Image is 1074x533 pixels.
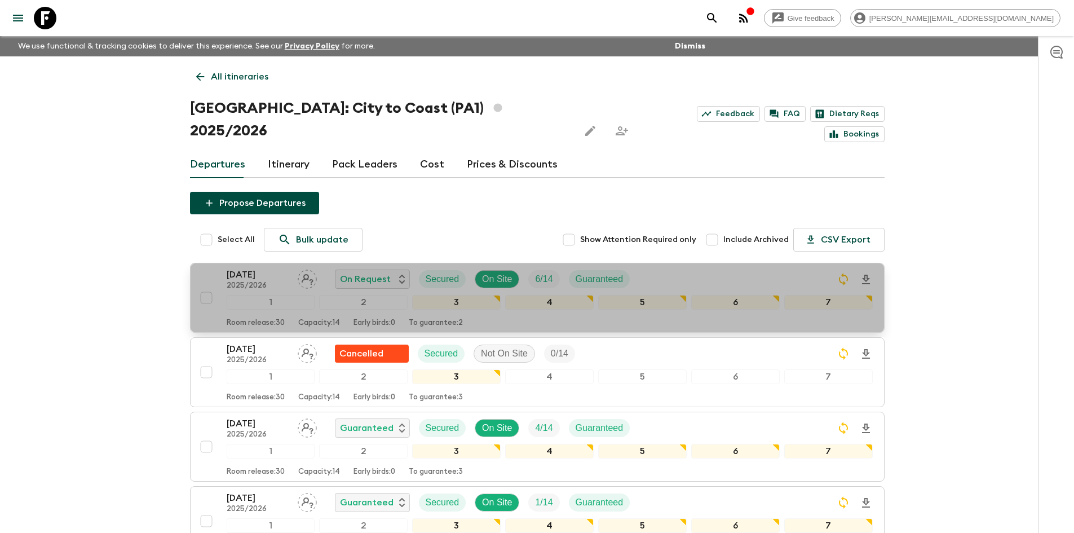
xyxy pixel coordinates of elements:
[412,444,501,459] div: 3
[420,151,444,178] a: Cost
[298,393,340,402] p: Capacity: 14
[298,496,317,505] span: Assign pack leader
[467,151,558,178] a: Prices & Discounts
[580,234,696,245] span: Show Attention Required only
[298,347,317,356] span: Assign pack leader
[505,518,594,533] div: 4
[298,273,317,282] span: Assign pack leader
[505,444,594,459] div: 4
[551,347,568,360] p: 0 / 14
[419,494,466,512] div: Secured
[227,356,289,365] p: 2025/2026
[419,419,466,437] div: Secured
[426,496,459,509] p: Secured
[340,496,394,509] p: Guaranteed
[353,468,395,477] p: Early birds: 0
[14,36,379,56] p: We use functional & tracking cookies to deliver this experience. See our for more.
[409,319,463,328] p: To guarantee: 2
[190,263,885,333] button: [DATE]2025/2026Assign pack leaderOn RequestSecuredOn SiteTrip FillGuaranteed1234567Room release:3...
[859,496,873,510] svg: Download Onboarding
[576,421,624,435] p: Guaranteed
[227,319,285,328] p: Room release: 30
[475,494,519,512] div: On Site
[784,369,873,384] div: 7
[784,295,873,310] div: 7
[810,106,885,122] a: Dietary Reqs
[227,281,289,290] p: 2025/2026
[528,494,559,512] div: Trip Fill
[419,270,466,288] div: Secured
[701,7,723,29] button: search adventures
[227,468,285,477] p: Room release: 30
[339,347,383,360] p: Cancelled
[409,468,463,477] p: To guarantee: 3
[190,65,275,88] a: All itineraries
[837,496,850,509] svg: Sync Required - Changes detected
[218,234,255,245] span: Select All
[190,337,885,407] button: [DATE]2025/2026Assign pack leaderFlash Pack cancellationSecuredNot On SiteTrip Fill1234567Room re...
[859,422,873,435] svg: Download Onboarding
[535,421,553,435] p: 4 / 14
[332,151,397,178] a: Pack Leaders
[319,369,408,384] div: 2
[598,444,687,459] div: 5
[227,417,289,430] p: [DATE]
[863,14,1060,23] span: [PERSON_NAME][EMAIL_ADDRESS][DOMAIN_NAME]
[227,393,285,402] p: Room release: 30
[211,70,268,83] p: All itineraries
[850,9,1060,27] div: [PERSON_NAME][EMAIL_ADDRESS][DOMAIN_NAME]
[227,430,289,439] p: 2025/2026
[227,505,289,514] p: 2025/2026
[481,347,528,360] p: Not On Site
[412,369,501,384] div: 3
[190,151,245,178] a: Departures
[535,272,553,286] p: 6 / 14
[723,234,789,245] span: Include Archived
[691,444,780,459] div: 6
[264,228,363,252] a: Bulk update
[672,38,708,54] button: Dismiss
[227,268,289,281] p: [DATE]
[340,421,394,435] p: Guaranteed
[412,295,501,310] div: 3
[482,272,512,286] p: On Site
[837,421,850,435] svg: Sync Required - Changes detected
[576,272,624,286] p: Guaranteed
[528,270,559,288] div: Trip Fill
[474,345,535,363] div: Not On Site
[576,496,624,509] p: Guaranteed
[579,120,602,142] button: Edit this itinerary
[190,412,885,482] button: [DATE]2025/2026Assign pack leaderGuaranteedSecuredOn SiteTrip FillGuaranteed1234567Room release:3...
[418,345,465,363] div: Secured
[409,393,463,402] p: To guarantee: 3
[227,491,289,505] p: [DATE]
[319,295,408,310] div: 2
[425,347,458,360] p: Secured
[691,369,780,384] div: 6
[475,419,519,437] div: On Site
[697,106,760,122] a: Feedback
[784,518,873,533] div: 7
[296,233,348,246] p: Bulk update
[353,319,395,328] p: Early birds: 0
[482,496,512,509] p: On Site
[353,393,395,402] p: Early birds: 0
[319,518,408,533] div: 2
[319,444,408,459] div: 2
[298,319,340,328] p: Capacity: 14
[505,369,594,384] div: 4
[505,295,594,310] div: 4
[764,9,841,27] a: Give feedback
[227,295,315,310] div: 1
[335,345,409,363] div: Flash Pack cancellation
[426,421,459,435] p: Secured
[426,272,459,286] p: Secured
[859,273,873,287] svg: Download Onboarding
[227,342,289,356] p: [DATE]
[285,42,339,50] a: Privacy Policy
[190,192,319,214] button: Propose Departures
[598,295,687,310] div: 5
[482,421,512,435] p: On Site
[781,14,841,23] span: Give feedback
[227,369,315,384] div: 1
